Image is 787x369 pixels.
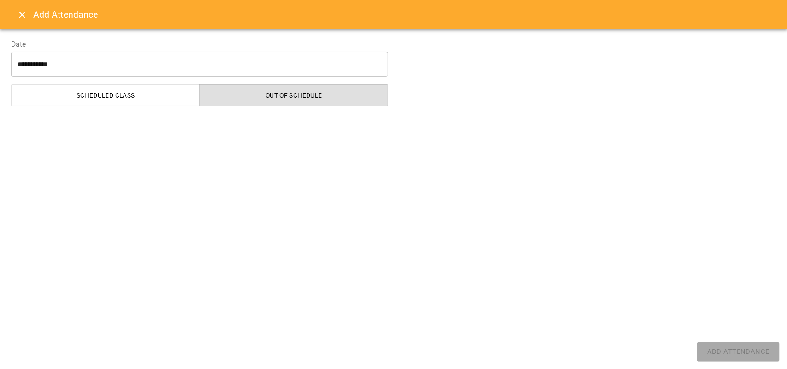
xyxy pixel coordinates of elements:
[11,84,200,106] button: Scheduled class
[199,84,388,106] button: Out of Schedule
[11,4,33,26] button: Close
[205,90,382,101] span: Out of Schedule
[11,41,388,48] label: Date
[17,90,194,101] span: Scheduled class
[33,7,776,22] h6: Add Attendance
